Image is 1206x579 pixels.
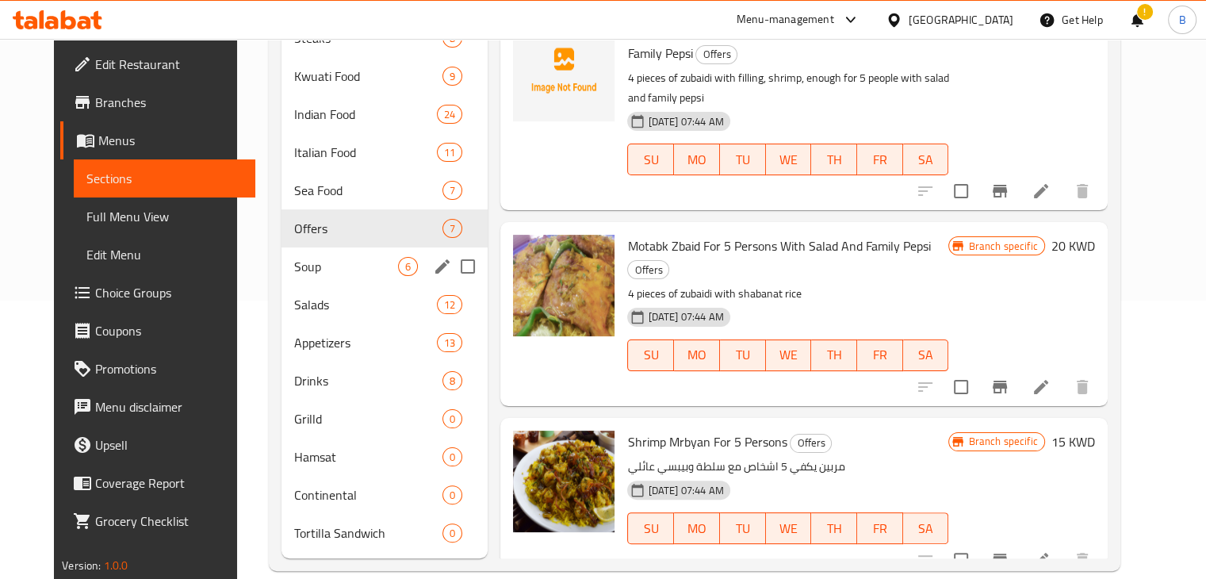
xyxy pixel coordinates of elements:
[60,464,255,502] a: Coverage Report
[720,339,766,371] button: TU
[281,171,488,209] div: Sea Food7
[1063,368,1101,406] button: delete
[95,93,243,112] span: Branches
[442,371,462,390] div: items
[909,343,943,366] span: SA
[438,145,461,160] span: 11
[74,197,255,236] a: Full Menu View
[766,512,812,544] button: WE
[281,400,488,438] div: Grilld0
[442,219,462,238] div: items
[438,297,461,313] span: 12
[281,286,488,324] div: Salads12
[60,502,255,540] a: Grocery Checklist
[903,512,949,544] button: SA
[627,457,948,477] p: مربين يكفي 5 اشخاص مع سلطة وبيبسي عائلي
[944,370,978,404] span: Select to update
[281,514,488,552] div: Tortilla Sandwich0
[60,274,255,312] a: Choice Groups
[944,543,978,577] span: Select to update
[398,257,418,276] div: items
[903,144,949,175] button: SA
[641,483,729,498] span: [DATE] 07:44 AM
[294,485,442,504] span: Continental
[294,181,442,200] span: Sea Food
[513,235,614,336] img: Motabk Zbaid For 5 Persons With Salad And Family Pepsi
[98,131,243,150] span: Menus
[95,359,243,378] span: Promotions
[294,295,437,314] span: Salads
[62,555,101,576] span: Version:
[863,517,897,540] span: FR
[399,259,417,274] span: 6
[772,517,806,540] span: WE
[60,388,255,426] a: Menu disclaimer
[442,485,462,504] div: items
[294,105,437,124] span: Indian Food
[443,450,461,465] span: 0
[437,143,462,162] div: items
[627,144,674,175] button: SU
[1032,378,1051,397] a: Edit menu item
[294,447,442,466] span: Hamsat
[60,83,255,121] a: Branches
[443,526,461,541] span: 0
[281,57,488,95] div: Kwuati Food9
[627,260,669,279] div: Offers
[909,11,1013,29] div: [GEOGRAPHIC_DATA]
[443,183,461,198] span: 7
[627,512,674,544] button: SU
[726,343,760,366] span: TU
[641,309,729,324] span: [DATE] 07:44 AM
[86,169,243,188] span: Sections
[726,517,760,540] span: TU
[513,431,614,532] img: Shrimp Mrbyan For 5 Persons
[863,148,897,171] span: FR
[772,148,806,171] span: WE
[442,523,462,543] div: items
[281,438,488,476] div: Hamsat0
[281,95,488,133] div: Indian Food24
[944,174,978,208] span: Select to update
[60,426,255,464] a: Upsell
[281,362,488,400] div: Drinks8
[60,121,255,159] a: Menus
[443,221,461,236] span: 7
[634,517,668,540] span: SU
[811,144,857,175] button: TH
[86,245,243,264] span: Edit Menu
[772,343,806,366] span: WE
[962,239,1043,254] span: Branch specific
[294,371,442,390] div: Drinks
[95,512,243,531] span: Grocery Checklist
[438,107,461,122] span: 24
[726,148,760,171] span: TU
[962,434,1043,449] span: Branch specific
[294,257,398,276] div: Soup
[294,523,442,543] div: Tortilla Sandwich
[442,181,462,200] div: items
[674,144,720,175] button: MO
[443,69,461,84] span: 9
[281,324,488,362] div: Appetizers13
[628,261,668,279] span: Offers
[281,133,488,171] div: Italian Food11
[981,172,1019,210] button: Branch-specific-item
[863,343,897,366] span: FR
[281,476,488,514] div: Continental0
[720,144,766,175] button: TU
[857,339,903,371] button: FR
[981,541,1019,579] button: Branch-specific-item
[281,247,488,286] div: Soup6edit
[634,148,668,171] span: SU
[86,207,243,226] span: Full Menu View
[60,350,255,388] a: Promotions
[438,336,461,351] span: 13
[95,55,243,74] span: Edit Restaurant
[680,343,714,366] span: MO
[443,374,461,389] span: 8
[60,312,255,350] a: Coupons
[674,339,720,371] button: MO
[790,434,832,453] div: Offers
